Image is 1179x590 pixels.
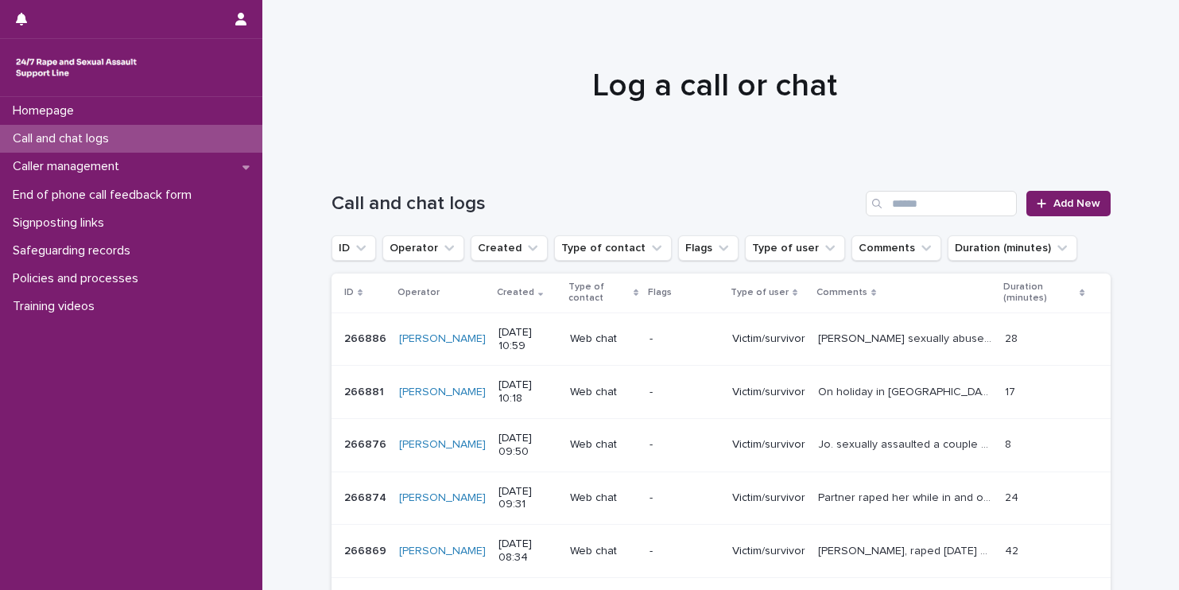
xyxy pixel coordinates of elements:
[344,329,390,346] p: 266886
[399,438,486,452] a: [PERSON_NAME]
[498,432,558,459] p: [DATE] 09:50
[570,332,637,346] p: Web chat
[325,67,1104,105] h1: Log a call or chat
[344,284,354,301] p: ID
[570,386,637,399] p: Web chat
[851,235,941,261] button: Comments
[816,284,867,301] p: Comments
[382,235,464,261] button: Operator
[332,366,1111,419] tr: 266881266881 [PERSON_NAME] [DATE] 10:18Web chat-Victim/survivorOn holiday in [GEOGRAPHIC_DATA] wi...
[650,438,719,452] p: -
[399,332,486,346] a: [PERSON_NAME]
[648,284,672,301] p: Flags
[745,235,845,261] button: Type of user
[732,332,805,346] p: Victim/survivor
[650,545,719,558] p: -
[498,538,558,565] p: [DATE] 08:34
[344,435,390,452] p: 266876
[399,545,486,558] a: [PERSON_NAME]
[344,382,387,399] p: 266881
[399,386,486,399] a: [PERSON_NAME]
[6,103,87,118] p: Homepage
[332,418,1111,472] tr: 266876266876 [PERSON_NAME] [DATE] 09:50Web chat-Victim/survivorJo. sexually assaulted a couple of...
[1053,198,1100,209] span: Add New
[332,312,1111,366] tr: 266886266886 [PERSON_NAME] [DATE] 10:59Web chat-Victim/survivor[PERSON_NAME] sexually abused when...
[6,243,143,258] p: Safeguarding records
[732,438,805,452] p: Victim/survivor
[650,386,719,399] p: -
[866,191,1017,216] input: Search
[6,131,122,146] p: Call and chat logs
[344,541,390,558] p: 266869
[650,332,719,346] p: -
[818,382,995,399] p: On holiday in Spain with his mum......gay man went on a dating site , that was consenting . But e...
[332,235,376,261] button: ID
[1005,541,1022,558] p: 42
[554,235,672,261] button: Type of contact
[818,435,995,452] p: Jo. sexually assaulted a couple of years ago....awaiting to go trial. Looking for pre court room ...
[818,488,995,505] p: Partner raped her while in and out of sleep after taking sleeping tablets. Clarified what rape is...
[6,215,117,231] p: Signposting links
[818,541,995,558] p: Julie, raped 30 years ago by partner who was convicted of raping other women and went to prison. ...
[732,545,805,558] p: Victim/survivor
[570,491,637,505] p: Web chat
[818,329,995,346] p: Tracy sexually abused when she was 7 years old, by older brother and now wanting to report as her...
[399,491,486,505] a: [PERSON_NAME]
[344,488,390,505] p: 266874
[6,299,107,314] p: Training videos
[732,386,805,399] p: Victim/survivor
[1003,278,1076,308] p: Duration (minutes)
[332,192,860,215] h1: Call and chat logs
[568,278,630,308] p: Type of contact
[498,326,558,353] p: [DATE] 10:59
[1026,191,1110,216] a: Add New
[678,235,739,261] button: Flags
[1005,435,1014,452] p: 8
[570,545,637,558] p: Web chat
[732,491,805,505] p: Victim/survivor
[332,525,1111,578] tr: 266869266869 [PERSON_NAME] [DATE] 08:34Web chat-Victim/survivor[PERSON_NAME], raped [DATE] by par...
[471,235,548,261] button: Created
[6,271,151,286] p: Policies and processes
[13,52,140,83] img: rhQMoQhaT3yELyF149Cw
[497,284,534,301] p: Created
[498,378,558,406] p: [DATE] 10:18
[398,284,440,301] p: Operator
[948,235,1077,261] button: Duration (minutes)
[1005,329,1021,346] p: 28
[498,485,558,512] p: [DATE] 09:31
[6,188,204,203] p: End of phone call feedback form
[6,159,132,174] p: Caller management
[1005,488,1022,505] p: 24
[731,284,789,301] p: Type of user
[1005,382,1018,399] p: 17
[332,472,1111,525] tr: 266874266874 [PERSON_NAME] [DATE] 09:31Web chat-Victim/survivorPartner raped her while in and out...
[650,491,719,505] p: -
[570,438,637,452] p: Web chat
